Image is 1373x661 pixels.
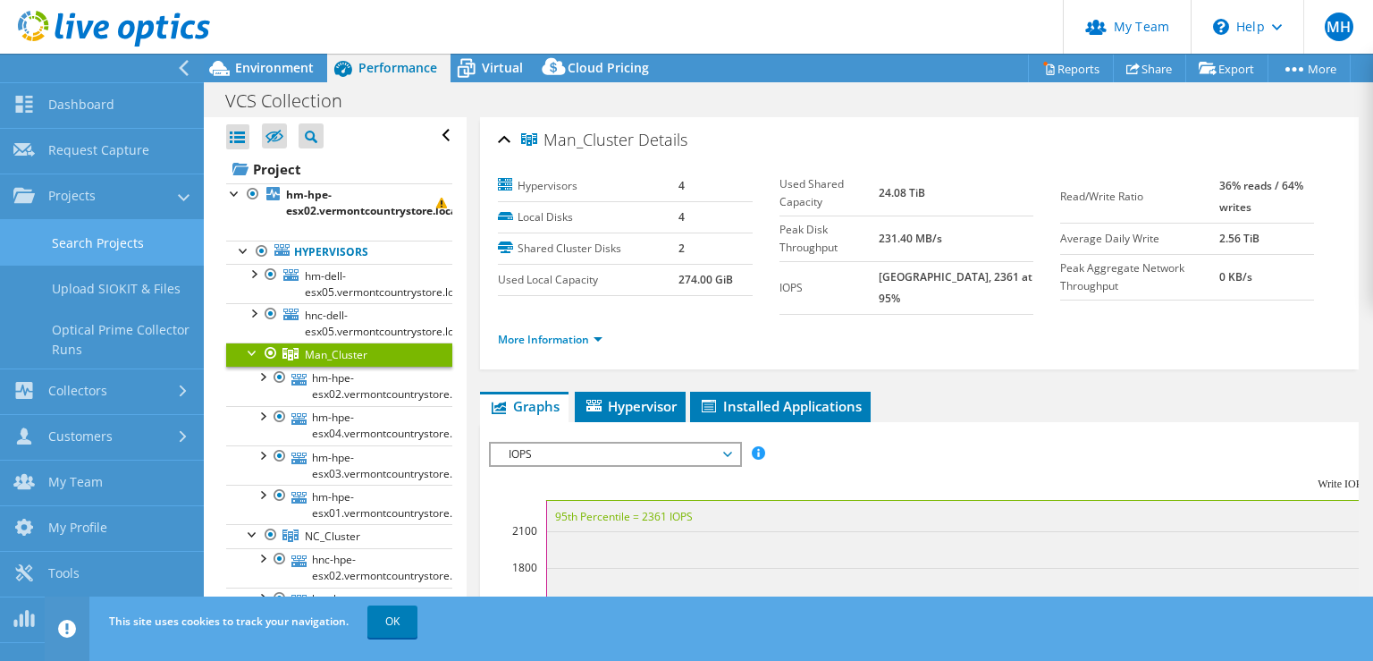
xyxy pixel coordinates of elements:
a: Project [226,155,452,183]
b: 0 KB/s [1219,269,1252,284]
a: NC_Cluster [226,524,452,547]
b: 24.08 TiB [879,185,925,200]
a: More Information [498,332,602,347]
label: Average Daily Write [1060,230,1219,248]
span: Virtual [482,59,523,76]
text: 2100 [512,523,537,538]
a: hm-hpe-esx01.vermontcountrystore.local [226,485,452,524]
span: Details [638,129,687,150]
label: Used Shared Capacity [779,175,880,211]
b: 2.56 TiB [1219,231,1259,246]
label: Peak Disk Throughput [779,221,880,257]
a: OK [367,606,417,638]
span: Cloud Pricing [568,59,649,76]
a: hm-hpe-esx02.vermontcountrystore.local [226,367,452,406]
label: Peak Aggregate Network Throughput [1060,259,1219,295]
a: More [1268,55,1351,82]
label: Local Disks [498,208,678,226]
span: This site uses cookies to track your navigation. [109,614,349,629]
label: Shared Cluster Disks [498,240,678,258]
a: hm-dell-esx05.vermontcountrystore.local [226,264,452,303]
a: Reports [1028,55,1114,82]
text: Write IOPS [1318,478,1368,490]
span: MH [1325,13,1353,41]
a: Hypervisors [226,241,452,264]
b: 4 [678,178,685,193]
b: 274.00 GiB [678,272,733,287]
b: 231.40 MB/s [879,231,942,246]
a: Share [1113,55,1186,82]
b: [GEOGRAPHIC_DATA], 2361 at 95% [879,269,1032,306]
span: IOPS [500,444,729,465]
span: Man_Cluster [521,131,634,149]
a: hnc-hpe-esx02.vermontcountrystore.local [226,548,452,588]
label: Read/Write Ratio [1060,188,1219,206]
label: Hypervisors [498,177,678,195]
h1: VCS Collection [217,91,370,111]
span: hm-dell-esx05.vermontcountrystore.local [305,268,468,300]
span: hnc-dell-esx05.vermontcountrystore.local [305,308,468,339]
span: Environment [235,59,314,76]
a: hm-hpe-esx04.vermontcountrystore.local [226,406,452,445]
a: Man_Cluster [226,343,452,366]
span: Installed Applications [699,397,862,415]
a: Export [1185,55,1268,82]
span: Performance [358,59,437,76]
b: 2 [678,241,685,256]
span: Hypervisor [584,397,677,415]
svg: \n [1213,19,1229,35]
span: NC_Cluster [305,529,360,544]
b: 36% reads / 64% writes [1219,178,1303,215]
text: 95th Percentile = 2361 IOPS [555,509,693,524]
span: Graphs [489,397,560,415]
label: IOPS [779,279,880,297]
label: Used Local Capacity [498,271,678,289]
a: hnc-dell-esx05.vermontcountrystore.local [226,303,452,343]
a: hnc-hpe-esx01.vermontcountrystore.local [226,588,452,627]
b: hm-hpe-esx02.vermontcountrystore.local [286,187,460,218]
text: 1800 [512,560,537,575]
a: hm-hpe-esx02.vermontcountrystore.local [226,183,452,223]
a: hm-hpe-esx03.vermontcountrystore.local [226,445,452,485]
b: 4 [678,209,685,225]
span: Man_Cluster [305,347,367,362]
